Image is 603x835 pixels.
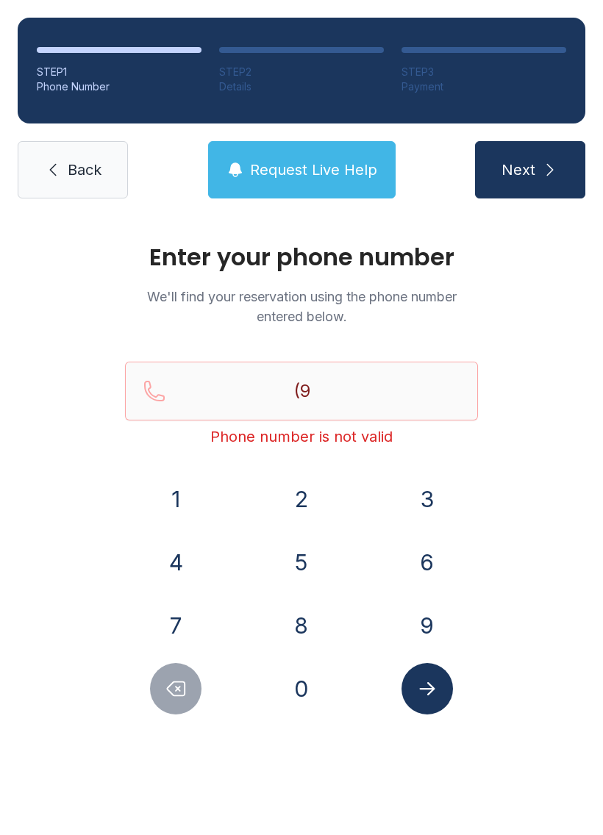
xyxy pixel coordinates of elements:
button: 3 [402,473,453,525]
button: 8 [276,600,327,651]
div: STEP 2 [219,65,384,79]
div: STEP 3 [402,65,566,79]
span: Request Live Help [250,160,377,180]
button: 5 [276,537,327,588]
button: 4 [150,537,201,588]
h1: Enter your phone number [125,246,478,269]
button: Delete number [150,663,201,714]
button: 0 [276,663,327,714]
button: Submit lookup form [402,663,453,714]
div: Phone number is not valid [125,426,478,447]
button: 7 [150,600,201,651]
button: 6 [402,537,453,588]
button: 9 [402,600,453,651]
span: Back [68,160,101,180]
p: We'll find your reservation using the phone number entered below. [125,287,478,326]
div: STEP 1 [37,65,201,79]
div: Phone Number [37,79,201,94]
div: Details [219,79,384,94]
input: Reservation phone number [125,362,478,420]
div: Payment [402,79,566,94]
button: 1 [150,473,201,525]
button: 2 [276,473,327,525]
span: Next [502,160,535,180]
